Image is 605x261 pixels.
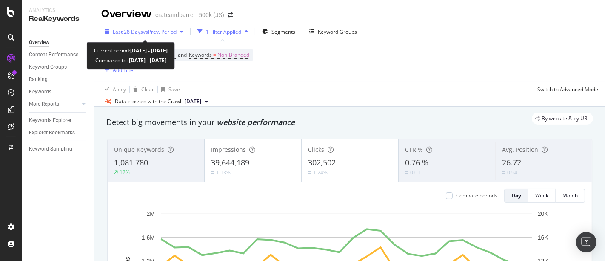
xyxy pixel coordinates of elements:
span: Unique Keywords [114,145,164,154]
div: Add Filter [113,67,135,74]
div: Save [168,86,180,93]
div: Analytics [29,7,87,14]
div: Day [511,192,521,199]
a: Keywords Explorer [29,116,88,125]
span: Non-Branded [217,49,249,61]
b: [DATE] - [DATE] [130,47,168,55]
button: Month [556,189,585,203]
div: Apply [113,86,126,93]
a: Explorer Bookmarks [29,128,88,137]
img: Equal [502,171,505,174]
span: 302,502 [308,157,336,168]
span: vs Prev. Period [143,28,177,35]
text: 2M [147,210,155,217]
a: Ranking [29,75,88,84]
button: Clear [130,82,154,96]
span: Impressions [211,145,246,154]
a: Keyword Sampling [29,145,88,154]
div: legacy label [532,113,593,125]
div: Open Intercom Messenger [576,232,596,252]
div: Month [562,192,578,199]
span: 1,081,780 [114,157,148,168]
span: and [178,51,187,58]
div: 0.01 [410,169,420,176]
span: 2025 Sep. 12th [185,98,201,105]
a: Overview [29,38,88,47]
button: [DATE] [181,96,211,107]
button: Last 28 DaysvsPrev. Period [101,25,187,38]
div: 12% [120,168,130,176]
span: 26.72 [502,157,521,168]
div: Data crossed with the Crawl [115,98,181,105]
div: 0.94 [507,169,517,176]
a: Keywords [29,87,88,96]
div: Explorer Bookmarks [29,128,75,137]
div: 1.24% [313,169,328,176]
div: Clear [141,86,154,93]
button: 1 Filter Applied [194,25,251,38]
div: 1.13% [216,169,231,176]
span: Clicks [308,145,324,154]
div: More Reports [29,100,59,109]
a: More Reports [29,100,80,109]
div: crateandbarrel - 500k (JS) [155,11,224,19]
div: Week [535,192,548,199]
span: = [213,51,216,58]
div: RealKeywords [29,14,87,24]
span: CTR % [405,145,423,154]
button: Apply [101,82,126,96]
div: Ranking [29,75,48,84]
text: 16K [538,234,549,241]
button: Add Filter [101,65,135,75]
div: Compare periods [456,192,497,199]
div: Keywords [29,87,51,96]
button: Save [158,82,180,96]
div: Switch to Advanced Mode [537,86,598,93]
span: 0.76 % [405,157,428,168]
div: Compared to: [95,56,166,66]
button: Segments [259,25,299,38]
img: Equal [211,171,214,174]
button: Week [528,189,556,203]
div: Keyword Groups [29,63,67,72]
div: Overview [29,38,49,47]
div: Current period: [94,46,168,56]
span: 39,644,189 [211,157,249,168]
span: Avg. Position [502,145,538,154]
text: 20K [538,210,549,217]
div: Keyword Groups [318,28,357,35]
span: Keywords [189,51,212,58]
span: By website & by URL [542,116,590,121]
div: Content Performance [29,50,78,59]
span: Segments [271,28,295,35]
div: Keyword Sampling [29,145,72,154]
button: Day [504,189,528,203]
div: Overview [101,7,152,21]
img: Equal [405,171,408,174]
span: Last 28 Days [113,28,143,35]
b: [DATE] - [DATE] [128,57,166,64]
img: Equal [308,171,311,174]
button: Switch to Advanced Mode [534,82,598,96]
div: arrow-right-arrow-left [228,12,233,18]
button: Keyword Groups [306,25,360,38]
div: 1 Filter Applied [206,28,241,35]
a: Content Performance [29,50,88,59]
div: Keywords Explorer [29,116,71,125]
text: 1.6M [142,234,155,241]
a: Keyword Groups [29,63,88,72]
